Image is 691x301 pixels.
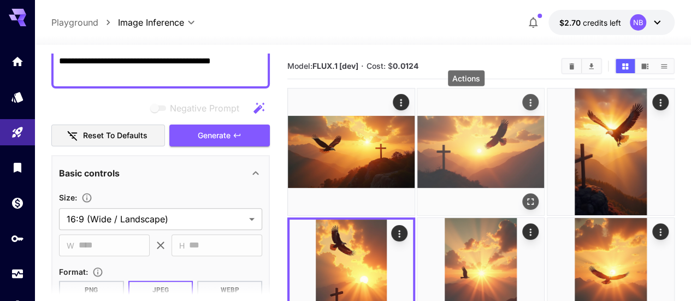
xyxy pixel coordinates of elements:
b: 0.0124 [393,61,418,70]
button: WEBP [197,281,262,299]
span: Image Inference [118,16,184,29]
span: Negative Prompt [170,102,239,115]
span: H [179,239,185,252]
button: Choose the file format for the output image. [88,267,108,278]
span: Negative prompts are not compatible with the selected model. [148,101,248,115]
div: Playground [11,126,24,139]
p: · [361,60,364,73]
span: $2.70 [559,18,583,27]
span: credits left [583,18,621,27]
button: Adjust the dimensions of the generated image by specifying its width and height in pixels, or sel... [77,192,97,203]
div: Wallet [11,196,24,210]
div: Actions [652,223,669,240]
div: Basic controls [59,160,262,186]
div: Home [11,55,24,68]
div: API Keys [11,232,24,245]
span: Cost: $ [367,61,418,70]
div: Actions [448,70,485,86]
button: Reset to defaults [51,125,165,147]
div: Actions [523,223,539,240]
button: Generate [169,125,270,147]
div: Actions [523,94,539,110]
span: Format : [59,267,88,276]
button: PNG [59,281,124,299]
span: Model: [287,61,358,70]
button: Download All [582,59,601,73]
div: Actions [391,225,407,241]
div: $2.69791 [559,17,621,28]
span: Size : [59,193,77,202]
button: Show media in list view [654,59,674,73]
p: Basic controls [59,167,120,180]
button: JPEG [128,281,193,299]
div: Clear AllDownload All [561,58,602,74]
button: $2.69791NB [548,10,675,35]
button: Show media in video view [635,59,654,73]
div: Show media in grid viewShow media in video viewShow media in list view [615,58,675,74]
img: 2Q== [547,88,674,215]
div: Actions [652,94,669,110]
span: 16:9 (Wide / Landscape) [67,213,245,226]
div: Models [11,90,24,104]
a: Playground [51,16,98,29]
span: Generate [198,129,231,143]
div: NB [630,14,646,31]
button: Clear All [562,59,581,73]
nav: breadcrumb [51,16,118,29]
img: Z [417,88,544,215]
div: Usage [11,267,24,281]
b: FLUX.1 [dev] [312,61,358,70]
div: Library [11,161,24,174]
img: 9k= [288,88,415,215]
span: W [67,239,74,252]
button: Show media in grid view [616,59,635,73]
div: Open in fullscreen [523,193,539,210]
div: Actions [393,94,409,110]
